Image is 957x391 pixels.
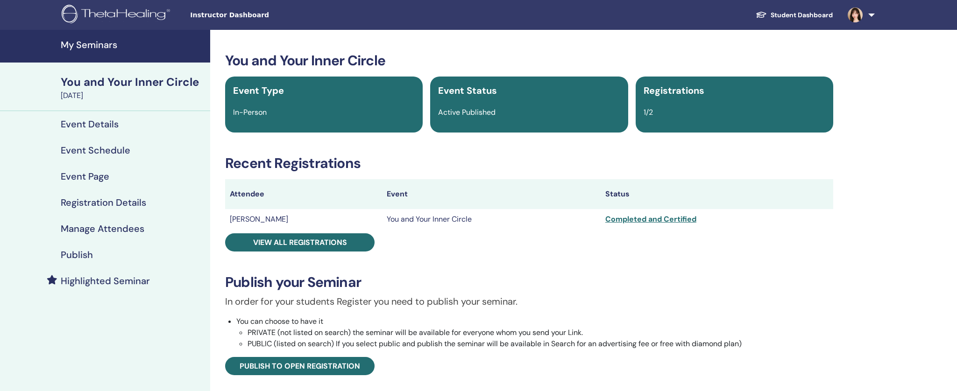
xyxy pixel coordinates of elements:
[225,52,833,69] h3: You and Your Inner Circle
[62,5,173,26] img: logo.png
[55,74,210,101] a: You and Your Inner Circle[DATE]
[61,39,205,50] h4: My Seminars
[240,361,360,371] span: Publish to open registration
[61,197,146,208] h4: Registration Details
[61,249,93,260] h4: Publish
[233,107,267,117] span: In-Person
[61,275,150,286] h4: Highlighted Seminar
[382,179,601,209] th: Event
[225,233,375,251] a: View all registrations
[438,107,496,117] span: Active Published
[190,10,330,20] span: Instructor Dashboard
[644,107,653,117] span: 1/2
[848,7,863,22] img: default.jpg
[756,11,767,19] img: graduation-cap-white.svg
[225,209,382,230] td: [PERSON_NAME]
[225,357,375,375] a: Publish to open registration
[61,74,205,90] div: You and Your Inner Circle
[644,84,704,97] span: Registrations
[61,119,119,130] h4: Event Details
[248,338,833,349] li: PUBLIC (listed on search) If you select public and publish the seminar will be available in Searc...
[601,179,833,209] th: Status
[61,90,205,101] div: [DATE]
[225,294,833,308] p: In order for your students Register you need to publish your seminar.
[605,214,829,225] div: Completed and Certified
[61,223,144,234] h4: Manage Attendees
[248,327,833,338] li: PRIVATE (not listed on search) the seminar will be available for everyone whom you send your Link.
[236,316,833,349] li: You can choose to have it
[382,209,601,230] td: You and Your Inner Circle
[225,179,382,209] th: Attendee
[61,171,109,182] h4: Event Page
[233,84,284,97] span: Event Type
[438,84,497,97] span: Event Status
[225,274,833,291] h3: Publish your Seminar
[61,145,130,156] h4: Event Schedule
[225,155,833,172] h3: Recent Registrations
[253,237,347,247] span: View all registrations
[748,7,840,24] a: Student Dashboard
